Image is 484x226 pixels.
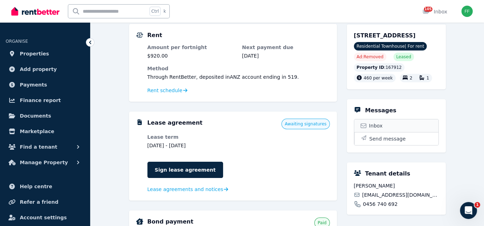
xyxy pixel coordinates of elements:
h5: Lease agreement [147,119,203,127]
span: Finance report [20,96,61,105]
span: 0456 740 692 [363,201,398,208]
span: Marketplace [20,127,54,136]
dt: Method [147,65,330,72]
span: Documents [20,112,51,120]
span: Leased [396,54,411,60]
span: Awaiting signatures [285,121,326,127]
span: Paid [317,220,326,226]
dd: [DATE] - [DATE] [147,142,235,149]
span: Find a tenant [20,143,57,151]
span: Manage Property [20,158,68,167]
span: [EMAIL_ADDRESS][DOMAIN_NAME] [362,191,438,198]
a: Rent schedule [147,87,188,94]
span: k [163,8,166,14]
dt: Next payment due [242,44,330,51]
span: 2 [410,76,413,81]
span: Inbox [369,122,383,129]
span: Payments [20,81,47,89]
span: 1 [474,202,480,208]
h5: Rent [147,31,162,40]
a: Documents [6,109,84,123]
a: Add property [6,62,84,76]
dt: Lease term [147,133,235,141]
span: Add property [20,65,57,73]
button: Manage Property [6,155,84,169]
button: Find a tenant [6,140,84,154]
dd: [DATE] [242,52,330,59]
span: 105 [424,7,432,12]
img: Rental Payments [136,32,143,38]
img: RentBetter [11,6,59,17]
span: Lease agreements and notices [147,186,223,193]
span: [PERSON_NAME] [354,182,439,189]
a: Payments [6,78,84,92]
a: Lease agreements and notices [147,186,228,193]
span: 460 per week [364,76,393,81]
a: Marketplace [6,124,84,138]
button: Send message [354,132,438,145]
a: Account settings [6,210,84,225]
span: Ad: Removed [357,54,384,60]
a: Help centre [6,179,84,194]
span: Residential Townhouse | For rent [354,42,427,50]
a: Inbox [354,119,438,132]
span: 1 [426,76,429,81]
span: Through RentBetter , deposited in ANZ account ending in 519 . [147,74,299,80]
span: Property ID [357,65,384,70]
div: : 167912 [354,63,405,72]
span: Help centre [20,182,52,191]
span: Properties [20,49,49,58]
a: Finance report [6,93,84,107]
span: [STREET_ADDRESS] [354,32,416,39]
dd: $920.00 [147,52,235,59]
iframe: Intercom live chat [460,202,477,219]
a: Properties [6,47,84,61]
span: Account settings [20,213,67,222]
img: Bond Details [136,218,143,225]
h5: Messages [365,106,396,115]
span: Send message [369,135,406,142]
dt: Amount per fortnight [147,44,235,51]
span: Refer a friend [20,198,58,206]
div: Inbox [422,8,447,15]
a: Refer a friend [6,195,84,209]
a: Sign lease agreement [147,162,223,178]
span: Ctrl [150,7,161,16]
h5: Bond payment [147,218,193,226]
h5: Tenant details [365,169,410,178]
span: Rent schedule [147,87,182,94]
img: Frank frank@northwardrentals.com.au [461,6,473,17]
span: ORGANISE [6,39,28,44]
